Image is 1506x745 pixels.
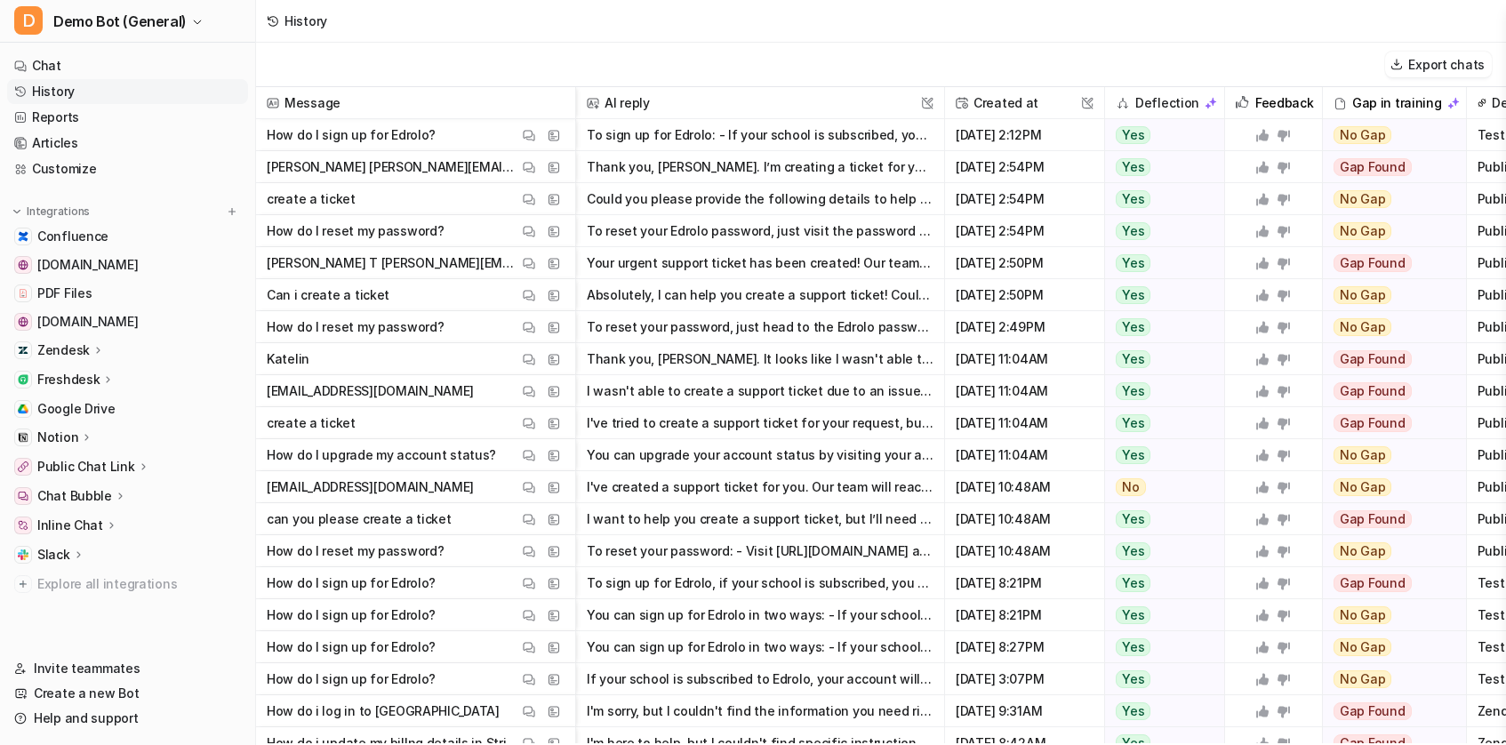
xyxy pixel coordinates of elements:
a: Help and support [7,706,248,731]
span: No Gap [1334,446,1392,464]
button: No Gap [1323,471,1454,503]
span: No Gap [1334,638,1392,656]
p: Chat Bubble [37,487,112,505]
span: [DATE] 10:48AM [952,535,1097,567]
span: [DATE] 2:54PM [952,183,1097,215]
img: Zendesk [18,345,28,356]
img: Confluence [18,231,28,242]
p: How do I reset my password? [267,535,444,567]
span: [DATE] 11:04AM [952,343,1097,375]
button: No Gap [1323,119,1454,151]
span: [DATE] 8:21PM [952,599,1097,631]
span: [DATE] 11:04AM [952,439,1097,471]
button: Yes [1105,279,1214,311]
p: How do I sign up for Edrolo? [267,119,436,151]
img: Inline Chat [18,520,28,531]
p: Freshdesk [37,371,100,389]
span: Yes [1116,702,1150,720]
button: No Gap [1323,631,1454,663]
p: Slack [37,546,70,564]
a: PDF FilesPDF Files [7,281,248,306]
p: How do I reset my password? [267,215,444,247]
span: Yes [1116,414,1150,432]
button: Gap Found [1323,407,1454,439]
span: [DATE] 2:54PM [952,151,1097,183]
button: You can upgrade your account status by visiting your account’s subscription or billing section. S... [587,439,933,471]
p: can you please create a ticket [267,503,452,535]
button: No Gap [1323,535,1454,567]
img: Notion [18,432,28,443]
p: Zendesk [37,341,90,359]
span: Yes [1116,638,1150,656]
span: [DATE] 11:04AM [952,375,1097,407]
span: Yes [1116,574,1150,592]
button: Yes [1105,343,1214,375]
button: No Gap [1323,439,1454,471]
span: PDF Files [37,284,92,302]
button: Yes [1105,663,1214,695]
span: No Gap [1334,286,1392,304]
button: Yes [1105,503,1214,535]
span: [DATE] 10:48AM [952,471,1097,503]
button: No Gap [1323,215,1454,247]
p: How do I sign up for Edrolo? [267,599,436,631]
img: expand menu [11,205,23,218]
button: Gap Found [1323,151,1454,183]
p: Integrations [27,204,90,219]
span: Gap Found [1334,574,1412,592]
button: Yes [1105,183,1214,215]
span: [DATE] 9:31AM [952,695,1097,727]
img: Slack [18,549,28,560]
button: You can sign up for Edrolo in two ways: - If your school is subscribed, simply follow your school... [587,599,933,631]
button: Absolutely, I can help you create a support ticket! Could you please provide: - Your full name - ... [587,279,933,311]
a: Explore all integrations [7,572,248,597]
span: Yes [1116,510,1150,528]
button: Gap Found [1323,343,1454,375]
button: Thank you, [PERSON_NAME]. I’m creating a ticket for your urgent password reset request. You’ll re... [587,151,933,183]
button: Gap Found [1323,695,1454,727]
span: Yes [1116,254,1150,272]
button: No Gap [1323,599,1454,631]
button: Export chats [1385,52,1492,77]
button: No Gap [1323,311,1454,343]
span: Yes [1116,318,1150,336]
span: [DATE] 2:54PM [952,215,1097,247]
a: Chat [7,53,248,78]
span: [DATE] 3:07PM [952,663,1097,695]
span: [DATE] 2:50PM [952,279,1097,311]
span: Yes [1116,606,1150,624]
button: Yes [1105,535,1214,567]
p: [EMAIL_ADDRESS][DOMAIN_NAME] [267,375,474,407]
span: [DATE] 2:49PM [952,311,1097,343]
h2: Deflection [1135,87,1199,119]
a: Invite teammates [7,656,248,681]
a: Create a new Bot [7,681,248,706]
button: Yes [1105,311,1214,343]
button: Yes [1105,247,1214,279]
span: Yes [1116,542,1150,560]
span: D [14,6,43,35]
button: To reset your password, just head to the Edrolo password reset page at [URL][DOMAIN_NAME], enter ... [587,311,933,343]
img: Chat Bubble [18,491,28,501]
span: [DOMAIN_NAME] [37,313,138,331]
a: Customize [7,156,248,181]
button: Gap Found [1323,567,1454,599]
a: Articles [7,131,248,156]
button: To sign up for Edrolo, if your school is subscribed, you should receive an invitation or instruct... [587,567,933,599]
button: Yes [1105,215,1214,247]
span: Yes [1116,446,1150,464]
button: Yes [1105,695,1214,727]
button: Yes [1105,599,1214,631]
p: Public Chat Link [37,458,135,476]
p: How do i log in to [GEOGRAPHIC_DATA] [267,695,500,727]
button: Yes [1105,631,1214,663]
button: I wasn't able to create a support ticket due to an issue with the system. Could you please provid... [587,375,933,407]
img: PDF Files [18,288,28,299]
span: No Gap [1334,318,1392,336]
span: [DATE] 11:04AM [952,407,1097,439]
span: Yes [1116,190,1150,208]
button: Integrations [7,203,95,220]
span: No Gap [1334,542,1392,560]
img: www.atlassian.com [18,260,28,270]
button: To sign up for Edrolo: - If your school is subscribed, you can activate your account by following... [587,119,933,151]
